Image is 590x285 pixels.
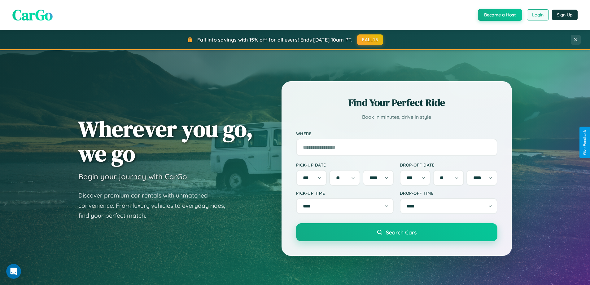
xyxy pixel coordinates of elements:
label: Pick-up Time [296,190,394,196]
h2: Find Your Perfect Ride [296,96,497,109]
span: Search Cars [386,229,417,236]
button: Become a Host [478,9,522,21]
label: Drop-off Date [400,162,497,167]
p: Discover premium car rentals with unmatched convenience. From luxury vehicles to everyday rides, ... [78,190,233,221]
div: Give Feedback [583,130,587,155]
label: Where [296,131,497,136]
button: Search Cars [296,223,497,241]
button: Login [527,9,549,20]
button: FALL15 [357,34,383,45]
p: Book in minutes, drive in style [296,113,497,122]
iframe: Intercom live chat [6,264,21,279]
button: Sign Up [552,10,578,20]
h1: Wherever you go, we go [78,117,253,166]
label: Drop-off Time [400,190,497,196]
h3: Begin your journey with CarGo [78,172,187,181]
span: Fall into savings with 15% off for all users! Ends [DATE] 10am PT. [197,37,352,43]
span: CarGo [12,5,53,25]
label: Pick-up Date [296,162,394,167]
